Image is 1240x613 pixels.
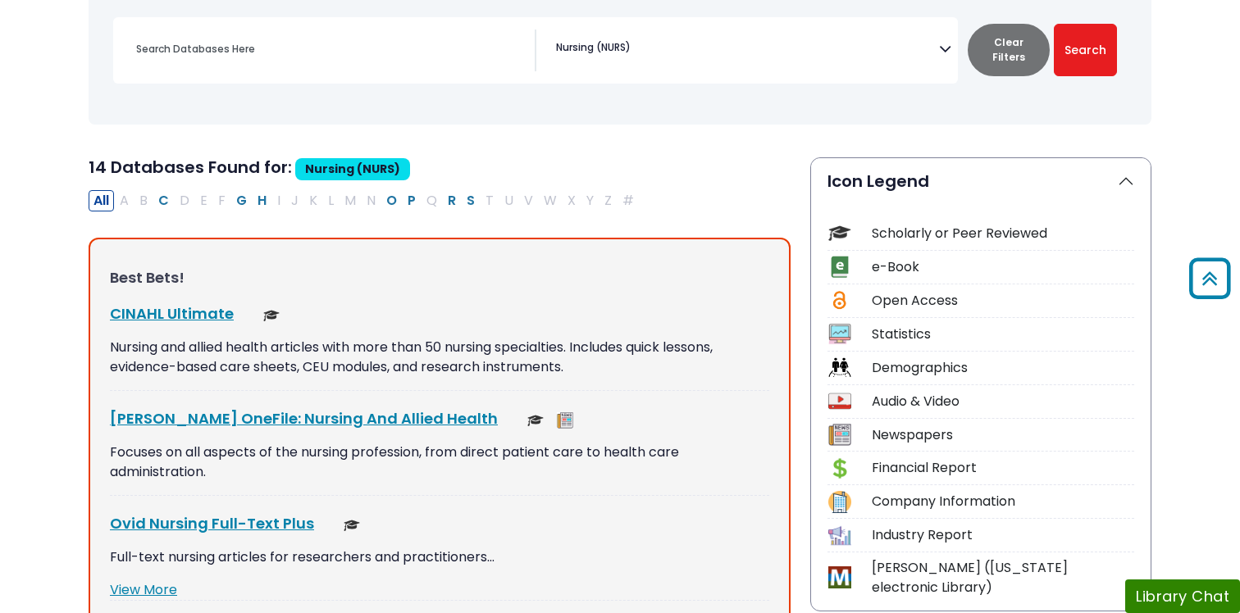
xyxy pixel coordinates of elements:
button: Filter Results S [462,190,480,211]
p: Nursing and allied health articles with more than 50 nursing specialties. Includes quick lessons,... [110,338,769,377]
button: Icon Legend [811,158,1151,204]
div: Company Information [872,492,1134,511]
div: Financial Report [872,458,1134,478]
div: [PERSON_NAME] ([US_STATE] electronic Library) [872,558,1134,597]
img: Scholarly or Peer Reviewed [344,517,360,534]
img: Icon Statistics [828,323,850,345]
button: All [89,190,114,211]
span: Nursing (NURS) [295,158,410,180]
h3: Best Bets! [110,269,769,287]
img: Scholarly or Peer Reviewed [527,412,544,429]
div: Scholarly or Peer Reviewed [872,224,1134,243]
button: Clear Filters [968,24,1050,76]
img: Icon MeL (Michigan electronic Library) [828,566,850,588]
div: e-Book [872,257,1134,277]
img: Scholarly or Peer Reviewed [263,307,280,324]
div: Audio & Video [872,392,1134,411]
div: Alpha-list to filter by first letter of database name [89,190,641,209]
button: Filter Results P [403,190,421,211]
a: Ovid Nursing Full-Text Plus [110,513,314,534]
div: Newspapers [872,425,1134,445]
img: Icon Audio & Video [828,390,850,412]
button: Filter Results R [443,190,461,211]
div: Demographics [872,358,1134,378]
img: Icon Scholarly or Peer Reviewed [828,222,850,244]
span: Nursing (NURS) [556,40,631,55]
img: Icon e-Book [828,256,850,278]
button: Filter Results G [231,190,252,211]
button: Submit for Search Results [1054,24,1117,76]
p: Focuses on all aspects of the nursing profession, from direct patient care to health care adminis... [110,443,769,482]
a: [PERSON_NAME] OneFile: Nursing And Allied Health [110,408,498,429]
input: Search database by title or keyword [126,37,535,61]
div: Open Access [872,291,1134,311]
a: CINAHL Ultimate [110,303,234,324]
button: Library Chat [1125,579,1240,613]
button: Filter Results C [153,190,174,211]
img: Newspapers [557,412,573,429]
img: Icon Open Access [829,289,850,311]
img: Icon Financial Report [828,457,850,479]
li: Nursing (NURS) [549,40,631,55]
button: Filter Results O [381,190,402,211]
textarea: Search [634,43,641,57]
a: Back to Top [1183,266,1236,293]
span: 14 Databases Found for: [89,156,292,179]
img: Icon Company Information [828,491,850,513]
img: Icon Demographics [828,356,850,379]
div: Statistics [872,325,1134,344]
div: Industry Report [872,525,1134,545]
img: Icon Industry Report [828,524,850,547]
button: Filter Results H [253,190,271,211]
p: Full-text nursing articles for researchers and practitioners… [110,547,769,567]
a: View More [110,580,177,599]
img: Icon Newspapers [828,424,850,446]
